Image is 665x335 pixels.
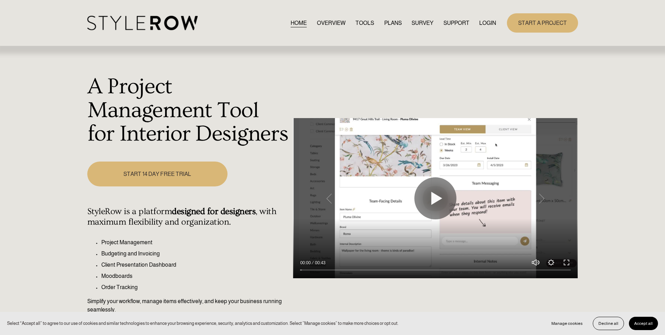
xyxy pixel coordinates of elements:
[300,268,571,273] input: Seek
[546,317,588,330] button: Manage cookies
[300,259,312,266] div: Current time
[317,18,346,28] a: OVERVIEW
[101,283,290,292] p: Order Tracking
[7,320,399,327] p: Select “Accept all” to agree to our use of cookies and similar technologies to enhance your brows...
[87,16,198,30] img: StyleRow
[101,238,290,247] p: Project Management
[312,259,327,266] div: Duration
[634,321,653,326] span: Accept all
[172,206,256,217] strong: designed for designers
[87,206,290,227] h4: StyleRow is a platform , with maximum flexibility and organization.
[384,18,402,28] a: PLANS
[629,317,658,330] button: Accept all
[414,177,456,219] button: Play
[101,272,290,280] p: Moodboards
[443,18,469,28] a: folder dropdown
[593,317,624,330] button: Decline all
[87,297,290,314] p: Simplify your workflow, manage items effectively, and keep your business running seamlessly.
[507,13,578,33] a: START A PROJECT
[598,321,618,326] span: Decline all
[479,18,496,28] a: LOGIN
[412,18,433,28] a: SURVEY
[87,75,290,146] h1: A Project Management Tool for Interior Designers
[551,321,583,326] span: Manage cookies
[443,19,469,27] span: SUPPORT
[101,249,290,258] p: Budgeting and Invoicing
[101,261,290,269] p: Client Presentation Dashboard
[87,162,228,186] a: START 14 DAY FREE TRIAL
[291,18,307,28] a: HOME
[355,18,374,28] a: TOOLS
